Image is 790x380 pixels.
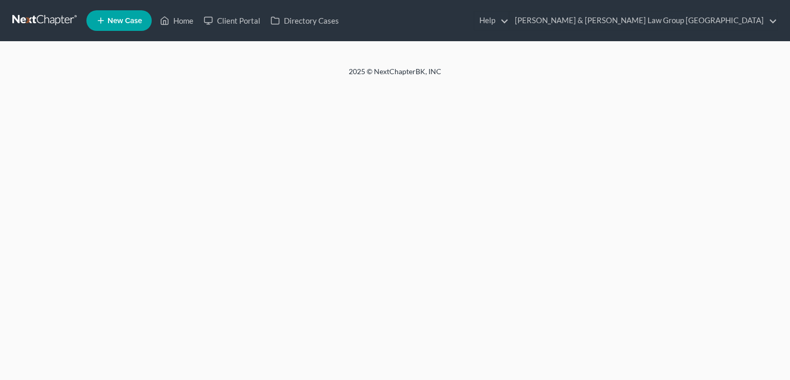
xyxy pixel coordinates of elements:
a: Home [155,11,199,30]
a: Directory Cases [265,11,344,30]
a: [PERSON_NAME] & [PERSON_NAME] Law Group [GEOGRAPHIC_DATA] [510,11,777,30]
a: Client Portal [199,11,265,30]
a: Help [474,11,509,30]
div: 2025 © NextChapterBK, INC [102,66,688,85]
new-legal-case-button: New Case [86,10,152,31]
